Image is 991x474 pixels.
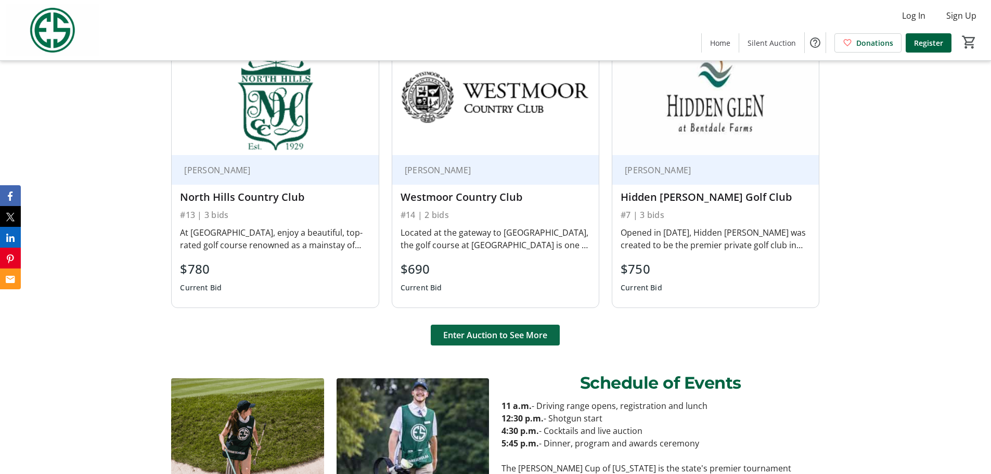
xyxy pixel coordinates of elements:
[401,226,590,251] div: Located at the gateway to [GEOGRAPHIC_DATA], the golf course at [GEOGRAPHIC_DATA] is one to behol...
[856,37,893,48] span: Donations
[501,370,819,395] p: Schedule of Events
[501,413,544,424] strong: 12:30 p.m.
[960,33,979,52] button: Cart
[401,191,590,203] div: Westmoor Country Club
[501,400,819,412] p: - Driving range opens, registration and lunch
[392,39,599,155] img: Westmoor Country Club
[431,325,560,345] button: Enter Auction to See More
[902,9,925,22] span: Log In
[621,278,662,297] div: Current Bid
[621,260,662,278] div: $750
[501,438,539,449] strong: 5:45 p.m.
[501,425,819,437] p: - Cocktails and live auction
[180,208,370,222] div: #13 | 3 bids
[894,7,934,24] button: Log In
[621,208,810,222] div: #7 | 3 bids
[834,33,902,53] a: Donations
[180,165,357,175] div: [PERSON_NAME]
[612,39,819,155] img: Hidden Glen Golf Club
[621,226,810,251] div: Opened in [DATE], Hidden [PERSON_NAME] was created to be the premier private golf club in [US_STA...
[621,191,810,203] div: Hidden [PERSON_NAME] Golf Club
[748,37,796,48] span: Silent Auction
[805,32,826,53] button: Help
[172,39,378,155] img: North Hills Country Club
[180,260,222,278] div: $780
[710,37,730,48] span: Home
[180,191,370,203] div: North Hills Country Club
[501,437,819,450] p: - Dinner, program and awards ceremony
[180,226,370,251] div: At [GEOGRAPHIC_DATA], enjoy a beautiful, top-rated golf course renowned as a mainstay of [US_STAT...
[6,4,99,56] img: Evans Scholars Foundation's Logo
[401,278,442,297] div: Current Bid
[401,208,590,222] div: #14 | 2 bids
[739,33,804,53] a: Silent Auction
[946,9,976,22] span: Sign Up
[621,165,798,175] div: [PERSON_NAME]
[501,400,532,412] strong: 11 a.m.
[443,329,547,341] span: Enter Auction to See More
[914,37,943,48] span: Register
[906,33,951,53] a: Register
[702,33,739,53] a: Home
[501,425,539,437] strong: 4:30 p.m.
[401,165,578,175] div: [PERSON_NAME]
[180,278,222,297] div: Current Bid
[501,412,819,425] p: - Shotgun start
[938,7,985,24] button: Sign Up
[401,260,442,278] div: $690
